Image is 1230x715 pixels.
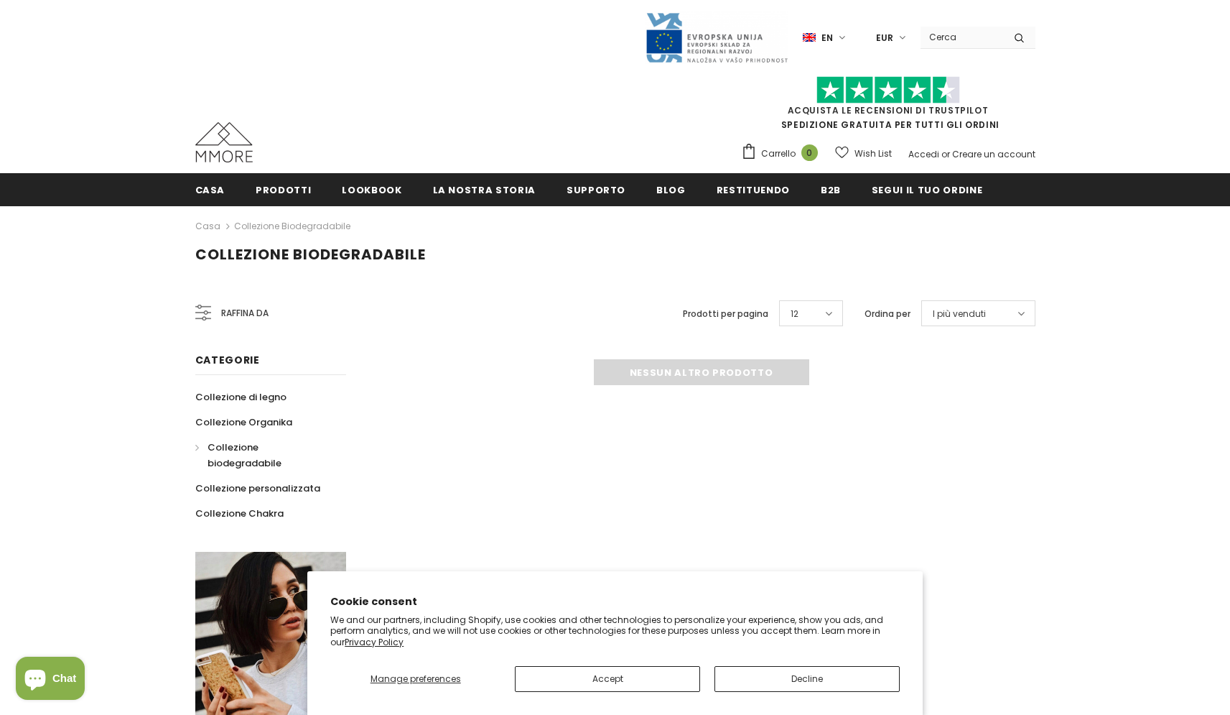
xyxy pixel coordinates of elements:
[656,173,686,206] a: Blog
[195,218,220,235] a: Casa
[741,83,1035,131] span: SPEDIZIONE GRATUITA PER TUTTI GLI ORDINI
[921,27,1003,47] input: Search Site
[195,435,330,476] a: Collezione biodegradabile
[371,673,461,685] span: Manage preferences
[515,666,700,692] button: Accept
[835,141,892,166] a: Wish List
[256,173,311,206] a: Prodotti
[803,32,816,44] img: i-lang-1.png
[195,384,286,410] a: Collezione di legno
[872,173,982,206] a: Segui il tuo ordine
[952,148,1035,160] a: Creare un account
[330,594,900,609] h2: Cookie consent
[567,183,625,197] span: supporto
[876,31,893,45] span: EUR
[645,11,788,64] img: Javni Razpis
[656,183,686,197] span: Blog
[741,143,825,165] a: Carrello 0
[433,183,536,197] span: La nostra storia
[195,410,292,435] a: Collezione Organika
[933,307,986,321] span: I più venduti
[791,307,798,321] span: 12
[717,173,790,206] a: Restituendo
[683,307,768,321] label: Prodotti per pagina
[195,476,320,501] a: Collezione personalizzata
[714,666,900,692] button: Decline
[195,173,225,206] a: Casa
[816,76,960,104] img: Fidati di Pilot Stars
[208,440,281,470] span: Collezione biodegradabile
[234,220,350,232] a: Collezione biodegradabile
[761,147,796,161] span: Carrello
[330,666,500,692] button: Manage preferences
[195,244,426,264] span: Collezione biodegradabile
[195,183,225,197] span: Casa
[865,307,910,321] label: Ordina per
[221,305,269,321] span: Raffina da
[908,148,939,160] a: Accedi
[717,183,790,197] span: Restituendo
[195,390,286,404] span: Collezione di legno
[330,614,900,648] p: We and our partners, including Shopify, use cookies and other technologies to personalize your ex...
[195,481,320,495] span: Collezione personalizzata
[821,173,841,206] a: B2B
[941,148,950,160] span: or
[195,507,284,520] span: Collezione Chakra
[195,353,260,367] span: Categorie
[872,183,982,197] span: Segui il tuo ordine
[788,104,989,116] a: Acquista le recensioni di TrustPilot
[256,183,311,197] span: Prodotti
[195,501,284,526] a: Collezione Chakra
[433,173,536,206] a: La nostra storia
[195,415,292,429] span: Collezione Organika
[342,173,401,206] a: Lookbook
[11,657,89,704] inbox-online-store-chat: Shopify online store chat
[801,144,818,161] span: 0
[567,173,625,206] a: supporto
[645,31,788,43] a: Javni Razpis
[342,183,401,197] span: Lookbook
[854,147,892,161] span: Wish List
[195,122,253,162] img: Casi MMORE
[821,31,833,45] span: en
[821,183,841,197] span: B2B
[345,636,404,648] a: Privacy Policy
